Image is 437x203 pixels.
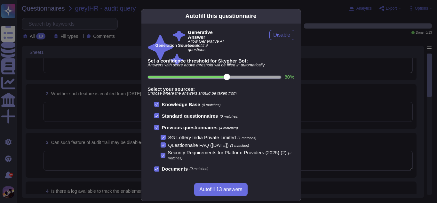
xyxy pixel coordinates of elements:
span: (4 matches) [219,126,238,130]
span: Security Requirements for Platform Providers (2025) (2) [168,150,287,155]
span: Choose where the answers should be taken from [148,91,294,96]
span: Questionnaire FAQ ([DATE]) [168,142,229,148]
button: Autofill 13 answers [194,183,247,196]
span: Disable [273,32,290,38]
span: Allow Generative AI to autofill 9 questions [188,39,226,52]
span: (0 matches) [189,167,208,171]
b: Previous questionnaires [162,125,218,130]
span: SG Lottery India Private Limited [168,135,236,140]
div: Autofill this questionnaire [185,12,256,21]
b: Documents [162,166,188,171]
span: (1 matches) [230,144,249,148]
label: 80 % [284,74,294,79]
span: (0 matches) [219,114,238,118]
span: (0 matches) [202,103,221,107]
b: Generation Sources : [155,43,197,48]
b: Standard questionnaires [162,113,218,119]
b: Knowledge Base [162,102,200,107]
span: Autofill 13 answers [199,187,242,192]
span: Answers with score above threshold will be filled in automatically [148,63,294,67]
b: Generative Answer [188,30,226,39]
button: Disable [269,30,294,40]
span: (2 matches) [168,151,291,160]
span: (1 matches) [237,136,256,140]
b: Set a confidence threshold for Skypher Bot: [148,58,294,63]
b: Select your sources: [148,87,294,91]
